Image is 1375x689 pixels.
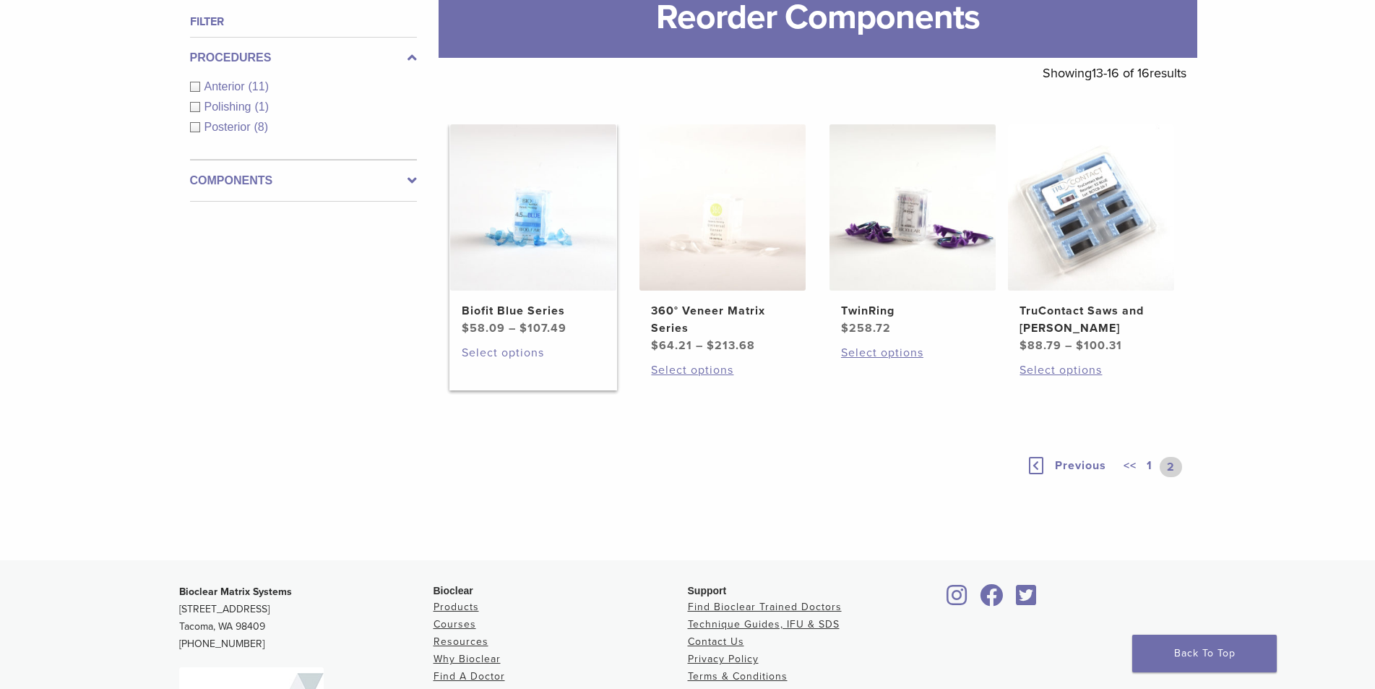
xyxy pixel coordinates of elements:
label: Components [190,172,417,189]
img: TruContact Saws and Sanders [1008,124,1174,291]
a: Back To Top [1132,635,1277,672]
img: 360° Veneer Matrix Series [639,124,806,291]
a: 360° Veneer Matrix Series360° Veneer Matrix Series [639,124,807,354]
a: Select options for “360° Veneer Matrix Series” [651,361,794,379]
span: 13-16 of 16 [1092,65,1150,81]
a: Select options for “Biofit Blue Series” [462,344,605,361]
a: Bioclear [975,593,1009,607]
span: Support [688,585,727,596]
bdi: 64.21 [651,338,692,353]
a: TwinRingTwinRing $258.72 [829,124,997,337]
h2: 360° Veneer Matrix Series [651,302,794,337]
h2: TruContact Saws and [PERSON_NAME] [1020,302,1163,337]
img: Biofit Blue Series [450,124,616,291]
a: Contact Us [688,635,744,648]
span: $ [841,321,849,335]
span: $ [651,338,659,353]
span: $ [1020,338,1027,353]
a: 2 [1160,457,1182,477]
h2: TwinRing [841,302,984,320]
a: Why Bioclear [434,653,501,665]
span: $ [1076,338,1084,353]
a: Select options for “TruContact Saws and Sanders” [1020,361,1163,379]
a: Select options for “TwinRing” [841,344,984,361]
bdi: 107.49 [520,321,566,335]
span: (11) [249,80,269,93]
bdi: 58.09 [462,321,505,335]
a: Products [434,601,479,613]
span: – [509,321,516,335]
span: $ [707,338,715,353]
h2: Biofit Blue Series [462,302,605,320]
span: (1) [254,100,269,113]
span: Bioclear [434,585,473,596]
a: Technique Guides, IFU & SDS [688,618,840,630]
h4: Filter [190,13,417,30]
p: Showing results [1043,58,1186,88]
span: $ [520,321,527,335]
a: TruContact Saws and SandersTruContact Saws and [PERSON_NAME] [1007,124,1176,354]
bdi: 213.68 [707,338,755,353]
a: Bioclear [1012,593,1042,607]
bdi: 100.31 [1076,338,1122,353]
a: Bioclear [942,593,973,607]
a: Find A Doctor [434,670,505,682]
span: Anterior [204,80,249,93]
span: – [1065,338,1072,353]
bdi: 258.72 [841,321,891,335]
label: Procedures [190,49,417,67]
p: [STREET_ADDRESS] Tacoma, WA 98409 [PHONE_NUMBER] [179,583,434,653]
a: Privacy Policy [688,653,759,665]
span: Previous [1055,458,1106,473]
span: Polishing [204,100,255,113]
a: Find Bioclear Trained Doctors [688,601,842,613]
strong: Bioclear Matrix Systems [179,586,292,598]
span: (8) [254,121,269,133]
span: – [696,338,703,353]
span: Posterior [204,121,254,133]
a: Terms & Conditions [688,670,788,682]
a: Resources [434,635,488,648]
span: $ [462,321,470,335]
img: TwinRing [829,124,996,291]
a: Courses [434,618,476,630]
a: << [1121,457,1139,477]
bdi: 88.79 [1020,338,1061,353]
a: Biofit Blue SeriesBiofit Blue Series [449,124,618,337]
a: 1 [1144,457,1155,477]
